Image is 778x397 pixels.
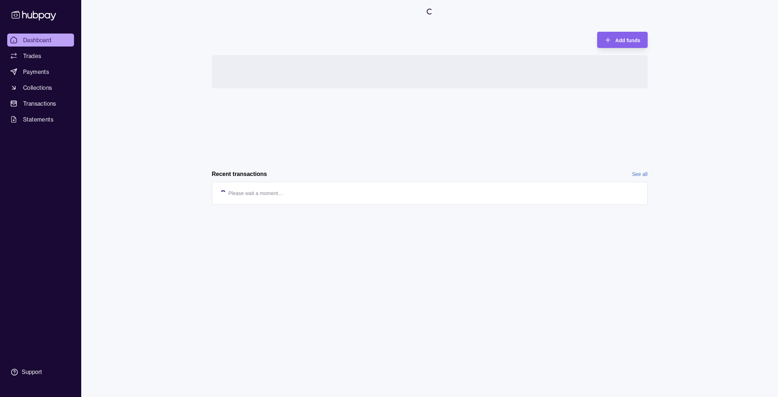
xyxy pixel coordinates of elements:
[23,115,53,124] span: Statements
[7,97,74,110] a: Transactions
[7,81,74,94] a: Collections
[7,113,74,126] a: Statements
[23,99,56,108] span: Transactions
[23,67,49,76] span: Payments
[7,365,74,380] a: Support
[23,83,52,92] span: Collections
[7,65,74,78] a: Payments
[212,170,267,178] h2: Recent transactions
[632,170,648,178] a: See all
[22,368,42,376] div: Support
[597,32,647,48] button: Add funds
[615,38,640,43] span: Add funds
[23,36,52,44] span: Dashboard
[23,52,41,60] span: Trades
[7,49,74,62] a: Trades
[7,34,74,47] a: Dashboard
[229,189,283,197] p: Please wait a moment…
